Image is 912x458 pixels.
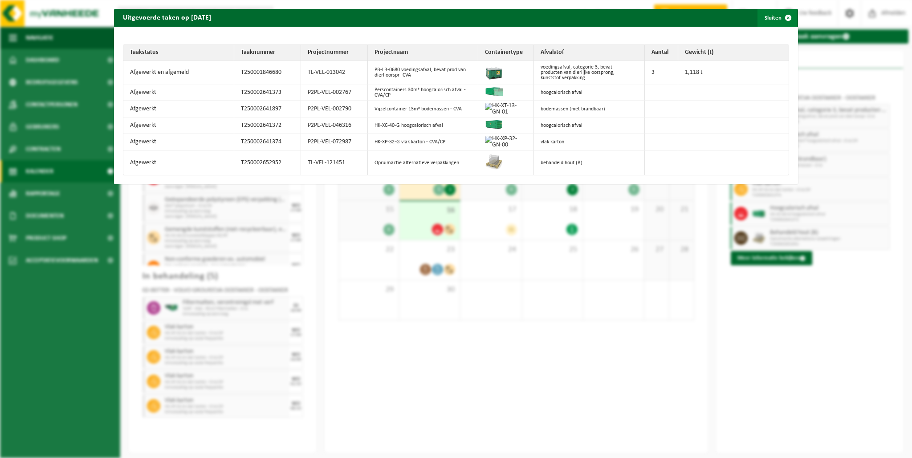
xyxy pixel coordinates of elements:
[485,120,503,129] img: HK-XC-40-GN-00
[234,118,301,134] td: T250002641372
[234,61,301,85] td: T250001846680
[301,45,368,61] th: Projectnummer
[534,101,645,118] td: bodemassen (niet brandbaar)
[234,101,301,118] td: T250002641897
[368,151,479,175] td: Opruimactie alternatieve verpakkingen
[234,134,301,151] td: T250002641374
[368,45,479,61] th: Projectnaam
[123,85,234,101] td: Afgewerkt
[114,9,220,26] h2: Uitgevoerde taken op [DATE]
[301,134,368,151] td: P2PL-VEL-072987
[485,136,522,148] img: HK-XP-32-GN-00
[534,61,645,85] td: voedingsafval, categorie 3, bevat producten van dierlijke oorsprong, kunststof verpakking
[534,118,645,134] td: hoogcalorisch afval
[123,134,234,151] td: Afgewerkt
[757,9,797,27] button: Sluiten
[534,151,645,175] td: behandeld hout (B)
[123,45,234,61] th: Taakstatus
[123,61,234,85] td: Afgewerkt en afgemeld
[534,45,645,61] th: Afvalstof
[485,87,503,96] img: HK-XP-30-GN-00
[678,61,789,85] td: 1,118 t
[368,61,479,85] td: PB-LB-0680 voedingsafval, bevat prod van dierl oorspr -CVA
[485,63,503,81] img: PB-LB-0680-HPE-GN-01
[301,101,368,118] td: P2PL-VEL-002790
[645,45,678,61] th: Aantal
[645,61,678,85] td: 3
[485,103,522,115] img: HK-XT-13-GN-01
[301,85,368,101] td: P2PL-VEL-002767
[478,45,534,61] th: Containertype
[534,85,645,101] td: hoogcalorisch afval
[301,61,368,85] td: TL-VEL-013042
[234,45,301,61] th: Taaknummer
[301,151,368,175] td: TL-VEL-121451
[534,134,645,151] td: vlak karton
[123,151,234,175] td: Afgewerkt
[485,153,503,171] img: LP-PA-00000-WDN-11
[123,101,234,118] td: Afgewerkt
[368,118,479,134] td: HK-XC-40-G hoogcalorisch afval
[234,151,301,175] td: T250002652952
[368,101,479,118] td: Vijzelcontainer 13m³ bodemassen - CVA
[123,118,234,134] td: Afgewerkt
[368,134,479,151] td: HK-XP-32-G vlak karton - CVA/CP
[234,85,301,101] td: T250002641373
[368,85,479,101] td: Perscontainers 30m³ hoogcalorisch afval - CVA/CP
[301,118,368,134] td: P2PL-VEL-046316
[678,45,789,61] th: Gewicht (t)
